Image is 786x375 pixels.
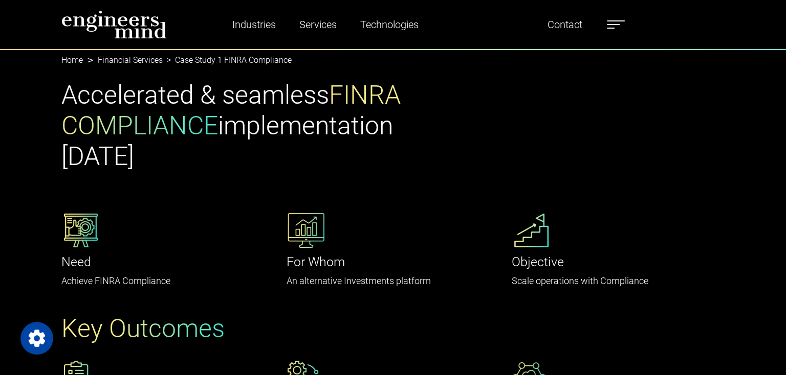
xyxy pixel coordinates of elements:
[61,49,725,61] nav: breadcrumb
[287,274,499,288] p: An alternative Investments platform
[61,55,83,65] a: Home
[512,212,551,249] img: gif
[287,254,499,270] h4: For Whom
[295,13,341,36] a: Services
[287,212,326,249] img: gif
[228,13,280,36] a: Industries
[61,314,225,343] span: Key Outcomes
[512,274,725,288] p: Scale operations with Compliance
[61,212,101,249] img: gif
[61,254,274,270] h4: Need
[512,254,725,270] h4: Objective
[356,13,423,36] a: Technologies
[98,55,163,65] a: Financial Services
[61,274,274,288] p: Achieve FINRA Compliance
[543,13,586,36] a: Contact
[61,10,167,39] img: logo
[61,80,725,172] h1: Accelerated & seamless implementation [DATE]
[163,54,292,66] li: Case Study 1 FINRA Compliance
